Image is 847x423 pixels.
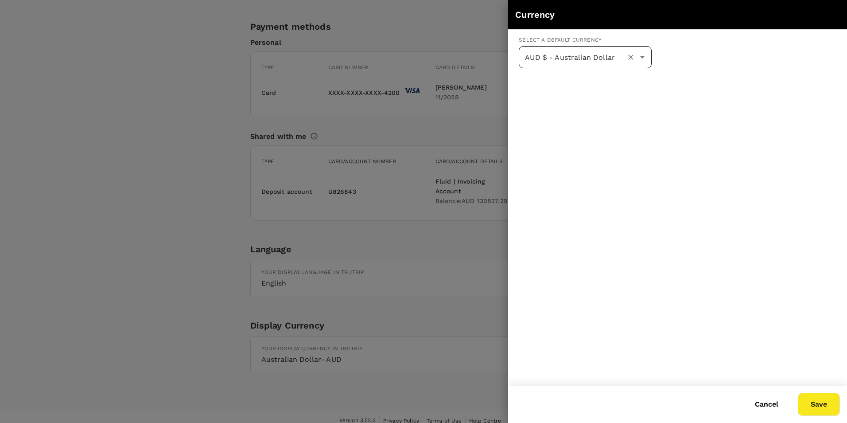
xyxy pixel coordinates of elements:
[519,37,602,43] span: Select a default currency
[798,393,840,416] button: Save
[825,7,840,22] button: close
[636,51,649,63] button: Open
[515,8,825,22] div: Currency
[742,393,791,415] button: Cancel
[625,51,637,63] button: Clear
